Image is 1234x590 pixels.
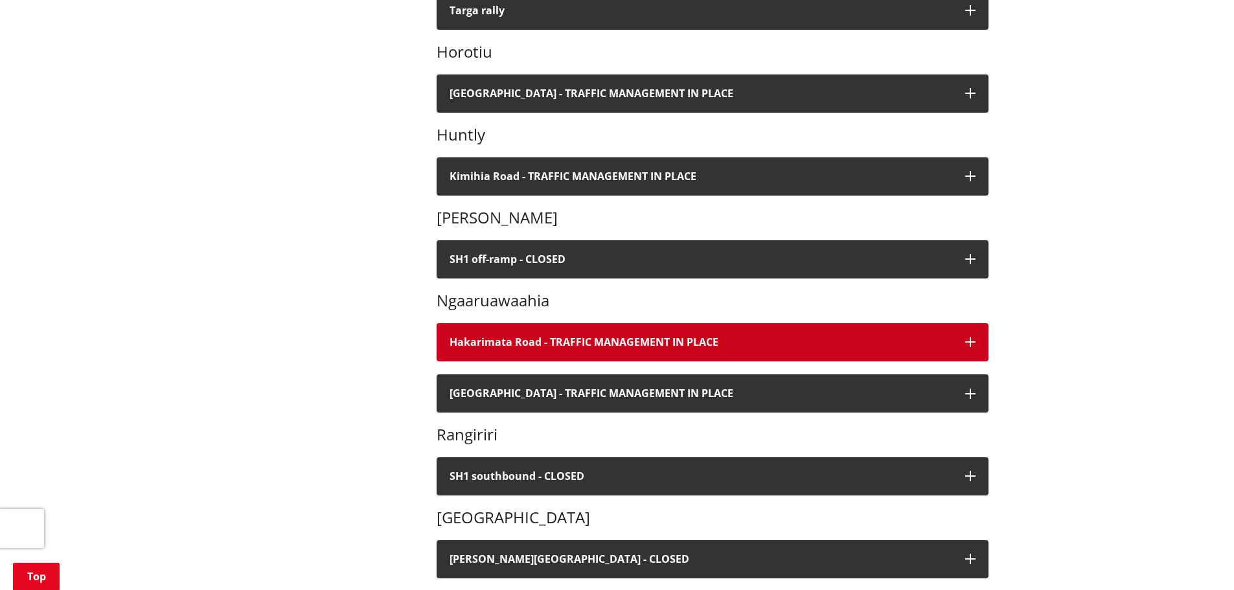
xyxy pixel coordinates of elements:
[437,291,988,310] h3: Ngaaruawaahia
[450,5,952,17] h4: Targa rally
[437,209,988,227] h3: [PERSON_NAME]
[437,374,988,413] button: [GEOGRAPHIC_DATA] - TRAFFIC MANAGEMENT IN PLACE
[450,470,952,482] h4: SH1 southbound - CLOSED
[1174,536,1221,582] iframe: Messenger Launcher
[437,126,988,144] h3: Huntly
[437,43,988,62] h3: Horotiu
[450,170,952,183] h4: Kimihia Road - TRAFFIC MANAGEMENT IN PLACE
[437,425,988,444] h3: Rangiriri
[437,540,988,578] button: [PERSON_NAME][GEOGRAPHIC_DATA] - CLOSED
[437,457,988,495] button: SH1 southbound - CLOSED
[437,240,988,278] button: SH1 off-ramp - CLOSED
[450,336,952,348] h4: Hakarimata Road - TRAFFIC MANAGEMENT IN PLACE
[437,74,988,113] button: [GEOGRAPHIC_DATA] - TRAFFIC MANAGEMENT IN PLACE
[450,253,952,266] h4: SH1 off-ramp - CLOSED
[450,553,952,565] h4: [PERSON_NAME][GEOGRAPHIC_DATA] - CLOSED
[450,387,952,400] h4: [GEOGRAPHIC_DATA] - TRAFFIC MANAGEMENT IN PLACE
[437,157,988,196] button: Kimihia Road - TRAFFIC MANAGEMENT IN PLACE
[450,87,952,100] h4: [GEOGRAPHIC_DATA] - TRAFFIC MANAGEMENT IN PLACE
[437,323,988,361] button: Hakarimata Road - TRAFFIC MANAGEMENT IN PLACE
[13,563,60,590] a: Top
[437,508,988,527] h3: [GEOGRAPHIC_DATA]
